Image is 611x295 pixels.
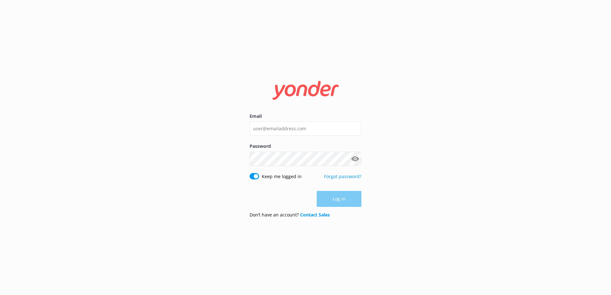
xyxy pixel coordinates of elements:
[250,143,361,150] label: Password
[262,173,302,180] label: Keep me logged in
[250,211,330,218] p: Don’t have an account?
[324,173,361,179] a: Forgot password?
[300,212,330,218] a: Contact Sales
[250,121,361,136] input: user@emailaddress.com
[349,152,361,165] button: Show password
[250,113,361,120] label: Email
